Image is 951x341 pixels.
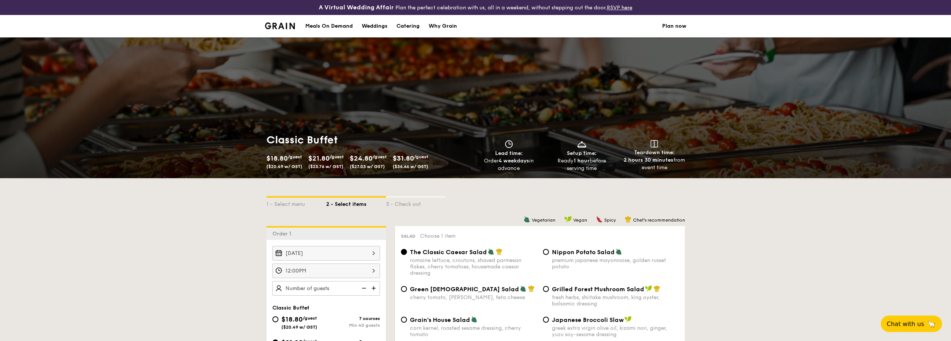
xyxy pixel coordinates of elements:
img: icon-chef-hat.a58ddaea.svg [528,285,535,292]
img: icon-vegetarian.fe4039eb.svg [524,216,530,223]
span: ($23.76 w/ GST) [308,164,343,169]
span: Nippon Potato Salad [552,249,615,256]
span: $18.80 [266,154,288,162]
div: cherry tomato, [PERSON_NAME], feta cheese [410,294,537,301]
span: Lead time: [495,150,523,156]
div: Catering [396,15,420,37]
input: Nippon Potato Saladpremium japanese mayonnaise, golden russet potato [543,249,549,255]
span: Japanese Broccoli Slaw [552,316,624,323]
img: icon-dish.430c3a2e.svg [576,140,587,148]
img: icon-chef-hat.a58ddaea.svg [496,248,503,255]
img: icon-reduce.1d2dbef1.svg [358,281,369,295]
div: Why Grain [429,15,457,37]
div: Weddings [362,15,387,37]
img: icon-vegan.f8ff3823.svg [645,285,652,292]
button: Chat with us🦙 [881,316,942,332]
div: Min 40 guests [326,323,380,328]
input: Event time [272,264,380,278]
h1: Classic Buffet [266,133,473,147]
input: Japanese Broccoli Slawgreek extra virgin olive oil, kizami nori, ginger, yuzu soy-sesame dressing [543,317,549,323]
img: icon-vegetarian.fe4039eb.svg [488,248,494,255]
span: Spicy [604,217,616,223]
span: /guest [330,154,344,159]
div: Order in advance [476,157,543,172]
span: Grain's House Salad [410,316,470,323]
img: Grain [265,22,295,29]
span: Green [DEMOGRAPHIC_DATA] Salad [410,286,519,293]
strong: 2 hours 30 minutes [624,157,673,163]
img: icon-vegan.f8ff3823.svg [564,216,572,223]
span: Setup time: [567,150,597,156]
span: $31.80 [393,154,414,162]
strong: 1 hour [574,158,590,164]
img: icon-chef-hat.a58ddaea.svg [625,216,632,223]
img: icon-chef-hat.a58ddaea.svg [654,285,660,292]
div: 7 courses [326,316,380,321]
a: Plan now [662,15,686,37]
span: /guest [288,154,302,159]
span: ($20.49 w/ GST) [281,325,317,330]
span: $18.80 [281,315,303,323]
span: Chat with us [887,320,924,328]
span: /guest [373,154,387,159]
input: Event date [272,246,380,261]
input: Green [DEMOGRAPHIC_DATA] Saladcherry tomato, [PERSON_NAME], feta cheese [401,286,407,292]
div: Meals On Demand [305,15,353,37]
span: Choose 1 item [420,233,456,239]
input: The Classic Caesar Saladromaine lettuce, croutons, shaved parmesan flakes, cherry tomatoes, house... [401,249,407,255]
img: icon-spicy.37a8142b.svg [596,216,603,223]
img: icon-add.58712e84.svg [369,281,380,295]
div: 1 - Select menu [266,198,326,208]
div: corn kernel, roasted sesame dressing, cherry tomato [410,325,537,338]
div: Plan the perfect celebration with us, all in a weekend, without stepping out the door. [260,3,691,12]
input: $18.80/guest($20.49 w/ GST)7 coursesMin 40 guests [272,316,278,322]
span: 🦙 [927,320,936,328]
span: Vegetarian [532,217,555,223]
img: icon-vegetarian.fe4039eb.svg [520,285,527,292]
input: Grain's House Saladcorn kernel, roasted sesame dressing, cherry tomato [401,317,407,323]
span: ($20.49 w/ GST) [266,164,302,169]
span: Chef's recommendation [633,217,685,223]
div: romaine lettuce, croutons, shaved parmesan flakes, cherry tomatoes, housemade caesar dressing [410,257,537,276]
img: icon-vegan.f8ff3823.svg [624,316,632,323]
span: Classic Buffet [272,305,309,311]
div: 3 - Check out [386,198,446,208]
span: Vegan [573,217,587,223]
div: from event time [621,156,688,171]
div: greek extra virgin olive oil, kizami nori, ginger, yuzu soy-sesame dressing [552,325,679,338]
span: /guest [303,316,317,321]
span: Salad [401,234,416,239]
a: RSVP here [607,4,632,11]
div: Ready before serving time [548,157,615,172]
span: Order 1 [272,231,294,237]
div: fresh herbs, shiitake mushroom, king oyster, balsamic dressing [552,294,679,307]
input: Number of guests [272,281,380,296]
h4: A Virtual Wedding Affair [319,3,394,12]
span: ($34.66 w/ GST) [393,164,428,169]
span: Grilled Forest Mushroom Salad [552,286,644,293]
span: $21.80 [308,154,330,162]
a: Why Grain [424,15,461,37]
a: Weddings [357,15,392,37]
span: The Classic Caesar Salad [410,249,487,256]
img: icon-vegetarian.fe4039eb.svg [615,248,622,255]
strong: 4 weekdays [498,158,529,164]
span: ($27.03 w/ GST) [350,164,385,169]
div: premium japanese mayonnaise, golden russet potato [552,257,679,270]
img: icon-vegetarian.fe4039eb.svg [471,316,478,323]
span: Teardown time: [634,149,675,156]
input: Grilled Forest Mushroom Saladfresh herbs, shiitake mushroom, king oyster, balsamic dressing [543,286,549,292]
span: $24.80 [350,154,373,162]
div: 2 - Select items [326,198,386,208]
a: Logotype [265,22,295,29]
span: /guest [414,154,428,159]
a: Meals On Demand [301,15,357,37]
a: Catering [392,15,424,37]
img: icon-teardown.65201eee.svg [651,140,658,147]
img: icon-clock.2db775ea.svg [503,140,515,148]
